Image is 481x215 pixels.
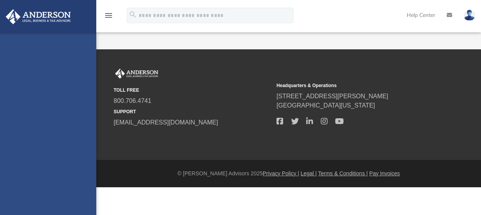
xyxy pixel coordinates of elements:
div: © [PERSON_NAME] Advisors 2025 [96,170,481,178]
i: search [129,10,137,19]
a: Terms & Conditions | [318,170,368,176]
small: TOLL FREE [114,87,271,94]
a: menu [104,15,113,20]
i: menu [104,11,113,20]
small: Headquarters & Operations [277,82,434,89]
a: [GEOGRAPHIC_DATA][US_STATE] [277,102,375,109]
a: Pay Invoices [369,170,400,176]
a: [STREET_ADDRESS][PERSON_NAME] [277,93,388,99]
a: 800.706.4741 [114,97,151,104]
img: User Pic [464,10,475,21]
img: Anderson Advisors Platinum Portal [114,69,160,79]
a: Legal | [301,170,317,176]
a: Privacy Policy | [263,170,299,176]
img: Anderson Advisors Platinum Portal [3,9,73,24]
small: SUPPORT [114,108,271,115]
a: [EMAIL_ADDRESS][DOMAIN_NAME] [114,119,218,126]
